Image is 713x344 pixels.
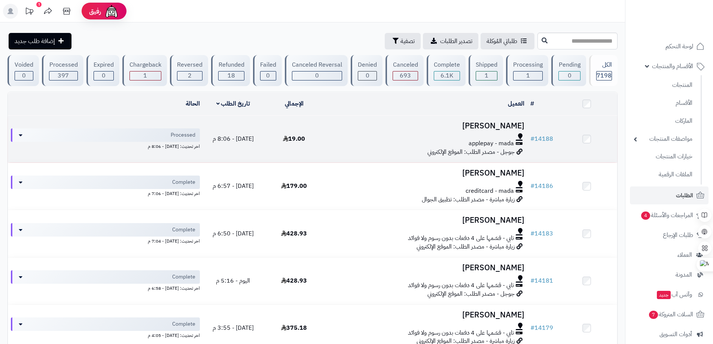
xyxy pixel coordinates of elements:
a: تصدير الطلبات [423,33,478,49]
div: 1 [36,2,42,7]
h3: [PERSON_NAME] [327,169,524,177]
h3: [PERSON_NAME] [327,311,524,319]
div: 0 [559,71,580,80]
div: 2 [177,71,202,80]
h3: [PERSON_NAME] [327,264,524,272]
div: Denied [358,61,377,69]
div: 0 [260,71,276,80]
a: الماركات [630,113,696,129]
a: إضافة طلب جديد [9,33,71,49]
a: Pending 0 [550,55,587,86]
div: الكل [596,61,612,69]
a: طلباتي المُوكلة [481,33,534,49]
div: Failed [260,61,276,69]
span: # [530,182,534,191]
div: 1 [130,71,161,80]
a: الطلبات [630,186,709,204]
div: Processing [513,61,543,69]
a: أدوات التسويق [630,325,709,343]
div: 1 [514,71,542,80]
span: 0 [266,71,270,80]
a: Denied 0 [349,55,384,86]
span: 18 [228,71,235,80]
a: المدونة [630,266,709,284]
a: Voided 0 [6,55,40,86]
a: Refunded 18 [210,55,251,86]
span: أدوات التسويق [659,329,692,340]
div: Canceled [393,61,418,69]
span: الطلبات [676,190,693,201]
a: Shipped 1 [467,55,505,86]
a: Failed 0 [252,55,283,86]
a: العملاء [630,246,709,264]
span: [DATE] - 3:55 م [213,323,254,332]
a: الكل7198 [588,55,619,86]
img: ai-face.png [104,4,119,19]
span: 375.18 [281,323,307,332]
span: المراجعات والأسئلة [640,210,693,220]
span: إضافة طلب جديد [15,37,55,46]
span: 19.00 [283,134,305,143]
div: 18 [219,71,244,80]
a: تاريخ الطلب [216,99,250,108]
a: خيارات المنتجات [630,149,696,165]
a: #14181 [530,276,553,285]
a: Expired 0 [85,55,121,86]
span: 428.93 [281,229,307,238]
span: طلبات الإرجاع [663,230,693,240]
a: الملفات الرقمية [630,167,696,183]
div: Complete [434,61,460,69]
img: logo-2.png [662,12,706,28]
span: # [530,229,534,238]
span: 2 [188,71,192,80]
span: 1 [526,71,530,80]
span: # [530,323,534,332]
span: [DATE] - 8:06 م [213,134,254,143]
a: Processing 1 [505,55,550,86]
div: Canceled Reversal [292,61,342,69]
a: Canceled 693 [384,55,425,86]
a: طلبات الإرجاع [630,226,709,244]
span: 0 [102,71,106,80]
span: # [530,276,534,285]
a: وآتس آبجديد [630,286,709,304]
div: Voided [15,61,33,69]
span: applepay - mada [469,139,514,148]
a: الحالة [186,99,200,108]
h3: [PERSON_NAME] [327,216,524,225]
span: تابي - قسّمها على 4 دفعات بدون رسوم ولا فوائد [408,329,514,337]
span: 7198 [597,71,612,80]
a: الإجمالي [285,99,304,108]
span: creditcard - mada [466,187,514,195]
span: 0 [22,71,26,80]
span: Complete [172,179,195,186]
div: Reversed [177,61,202,69]
span: 7 [649,310,658,319]
span: 0 [366,71,369,80]
span: Complete [172,273,195,281]
span: زيارة مباشرة - مصدر الطلب: الموقع الإلكتروني [417,242,515,251]
a: الأقسام [630,95,696,111]
span: [DATE] - 6:50 م [213,229,254,238]
span: 0 [568,71,572,80]
span: Complete [172,226,195,234]
a: Complete 6.1K [425,55,467,86]
div: اخر تحديث: [DATE] - 6:58 م [11,284,200,292]
div: اخر تحديث: [DATE] - 7:06 م [11,189,200,197]
span: 1 [143,71,147,80]
a: المنتجات [630,77,696,93]
span: 397 [58,71,69,80]
span: # [530,134,534,143]
a: #14186 [530,182,553,191]
a: المراجعات والأسئلة4 [630,206,709,224]
a: مواصفات المنتجات [630,131,696,147]
div: 693 [393,71,417,80]
a: #14179 [530,323,553,332]
span: اليوم - 5:16 م [216,276,250,285]
div: Pending [558,61,580,69]
span: 693 [400,71,411,80]
span: الأقسام والمنتجات [652,61,693,71]
span: تابي - قسّمها على 4 دفعات بدون رسوم ولا فوائد [408,281,514,290]
div: 0 [358,71,377,80]
button: تصفية [385,33,421,49]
